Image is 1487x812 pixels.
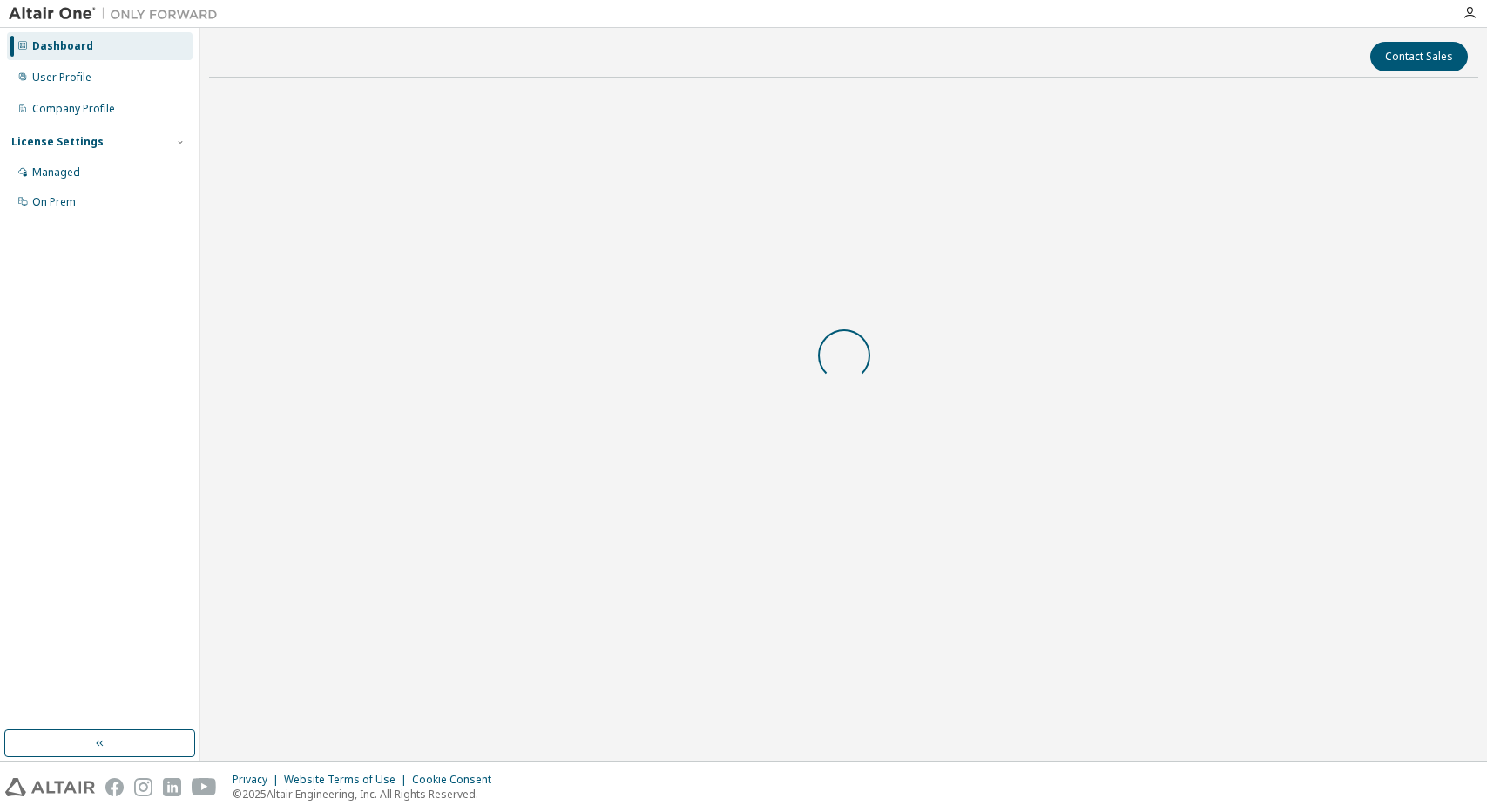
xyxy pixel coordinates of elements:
[32,166,80,179] div: Managed
[134,778,152,796] img: instagram.svg
[192,778,217,796] img: youtube.svg
[9,5,226,23] img: Altair One
[412,773,502,787] div: Cookie Consent
[5,778,95,796] img: altair_logo.svg
[233,787,502,802] p: © 2025 Altair Engineering, Inc. All Rights Reserved.
[32,195,76,209] div: On Prem
[32,71,91,85] div: User Profile
[163,778,181,796] img: linkedin.svg
[233,773,284,787] div: Privacy
[32,39,93,53] div: Dashboard
[11,135,104,149] div: License Settings
[32,102,115,116] div: Company Profile
[105,778,124,796] img: facebook.svg
[1370,42,1468,71] button: Contact Sales
[284,773,412,787] div: Website Terms of Use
